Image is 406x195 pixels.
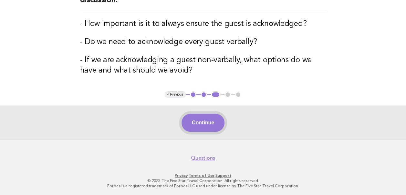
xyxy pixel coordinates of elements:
[175,173,188,178] a: Privacy
[9,178,397,183] p: © 2025 The Five Star Travel Corporation. All rights reserved.
[215,173,231,178] a: Support
[9,183,397,189] p: Forbes is a registered trademark of Forbes LLC used under license by The Five Star Travel Corpora...
[80,19,326,29] h3: - How important is it to always ensure the guest is acknowledged?
[80,55,326,76] h3: - If we are acknowledging a guest non-verbally, what options do we have and what should we avoid?
[189,173,214,178] a: Terms of Use
[190,91,196,98] button: 1
[165,91,186,98] button: < Previous
[9,173,397,178] p: · ·
[191,155,215,161] a: Questions
[182,114,224,132] button: Continue
[211,91,220,98] button: 3
[201,91,207,98] button: 2
[80,37,326,47] h3: - Do we need to acknowledge every guest verbally?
